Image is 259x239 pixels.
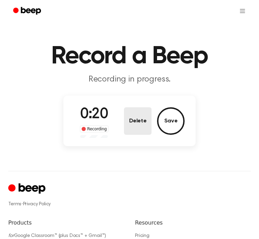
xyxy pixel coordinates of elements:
[8,219,124,227] h6: Products
[8,201,251,208] div: ·
[157,107,185,135] button: Save Audio Record
[135,233,149,238] a: Pricing
[8,233,14,238] i: for
[80,126,108,132] div: Recording
[8,233,106,238] a: forGoogle Classroom™ (plus Docs™ + Gmail™)
[80,107,108,122] span: 0:20
[8,74,251,85] p: Recording in progress.
[8,44,251,69] h1: Record a Beep
[8,182,47,196] a: Cruip
[23,202,51,207] a: Privacy Policy
[8,4,47,18] a: Beep
[135,219,251,227] h6: Resources
[234,3,251,19] button: Open menu
[124,107,152,135] button: Delete Audio Record
[8,202,21,207] a: Terms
